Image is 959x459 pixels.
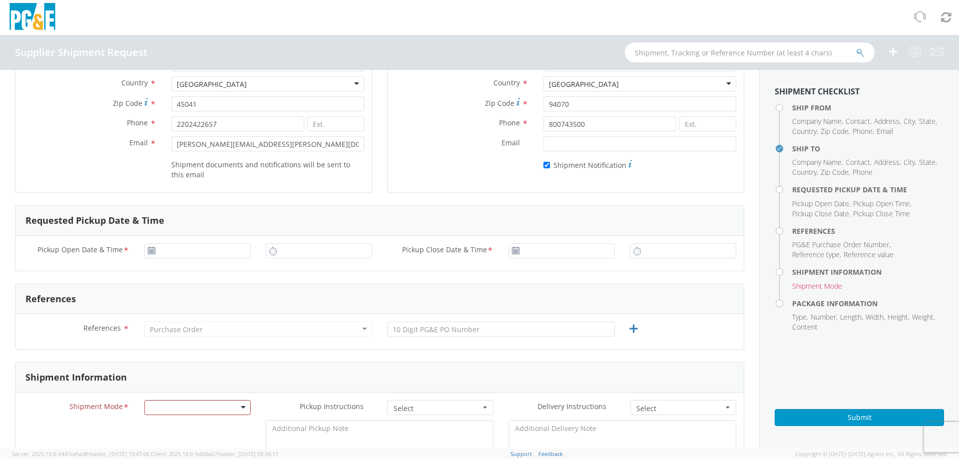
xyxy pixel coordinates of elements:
li: , [904,116,917,126]
li: , [853,199,912,209]
input: 10 Digit PG&E PO Number [387,322,615,337]
h4: Supplier Shipment Request [15,47,147,58]
li: , [846,157,872,167]
li: , [792,167,818,177]
span: Zip Code [113,98,142,108]
span: Phone [853,126,873,136]
h3: References [25,294,76,304]
span: Email [877,126,893,136]
li: , [792,157,843,167]
span: Address [874,116,900,126]
span: Zip Code [821,167,849,177]
span: City [904,116,915,126]
span: Select [394,404,480,414]
h4: Requested Pickup Date & Time [792,186,944,193]
li: , [792,199,851,209]
li: , [866,312,885,322]
li: , [904,157,917,167]
span: Type [792,312,807,322]
input: Shipment, Tracking or Reference Number (at least 4 chars) [625,42,875,62]
input: Ext. [679,116,736,131]
img: pge-logo-06675f144f4cfa6a6814.png [7,3,57,32]
span: Pickup Open Time [853,199,910,208]
span: Length [840,312,862,322]
li: , [846,116,872,126]
span: Phone [127,118,148,127]
span: Weight [912,312,934,322]
span: Company Name [792,116,842,126]
h3: Requested Pickup Date & Time [25,216,164,226]
button: Submit [775,409,944,426]
div: [GEOGRAPHIC_DATA] [549,79,619,89]
li: , [792,250,841,260]
input: Shipment Notification [543,162,550,168]
li: , [821,126,850,136]
div: [GEOGRAPHIC_DATA] [177,79,247,89]
span: Pickup Close Time [853,209,910,218]
li: , [792,116,843,126]
span: Delivery Instructions [537,402,606,411]
span: Shipment Mode [69,402,123,413]
span: Content [792,322,818,332]
span: Reference type [792,250,840,259]
span: Email [129,138,148,147]
span: master, [DATE] 09:34:17 [217,450,278,458]
li: , [912,312,935,322]
li: , [874,116,901,126]
span: Country [792,167,817,177]
li: , [792,126,818,136]
span: Company Name [792,157,842,167]
span: Number [811,312,836,322]
span: State [919,157,936,167]
span: Server: 2025.19.0-d447cefac8f [12,450,149,458]
li: , [792,312,808,322]
h4: Ship To [792,145,944,152]
li: , [821,167,850,177]
strong: Shipment Checklist [775,86,860,97]
span: Phone [499,118,520,127]
h4: References [792,227,944,235]
span: Country [121,78,148,87]
span: Shipment Mode [792,281,842,291]
span: Country [493,78,520,87]
button: Select [630,400,736,415]
span: Zip Code [821,126,849,136]
span: Zip Code [485,98,514,108]
span: Reference value [844,250,894,259]
label: Shipment Notification [543,158,632,170]
span: Pickup Open Date & Time [37,245,123,256]
li: , [919,116,937,126]
a: Feedback [538,450,563,458]
span: City [904,157,915,167]
span: Pickup Instructions [300,402,364,411]
h4: Ship From [792,104,944,111]
span: Copyright © [DATE]-[DATE] Agistix Inc., All Rights Reserved [795,450,947,458]
span: Pickup Close Date & Time [402,245,487,256]
li: , [853,126,874,136]
label: Shipment documents and notifications will be sent to this email [171,158,364,180]
span: Contact [846,116,870,126]
li: , [874,157,901,167]
li: , [811,312,838,322]
span: Client: 2025.18.0-5db8ab7 [151,450,278,458]
span: Pickup Close Date [792,209,849,218]
span: Select [636,404,723,414]
span: References [83,323,121,333]
input: Ext. [307,116,364,131]
li: , [919,157,937,167]
span: Contact [846,157,870,167]
span: Height [888,312,908,322]
span: State [919,116,936,126]
h4: Package Information [792,300,944,307]
li: , [792,240,891,250]
span: master, [DATE] 10:47:06 [88,450,149,458]
span: Width [866,312,884,322]
span: Country [792,126,817,136]
span: PG&E Purchase Order Number [792,240,889,249]
li: , [840,312,863,322]
h3: Shipment Information [25,373,127,383]
button: Select [387,400,493,415]
span: Phone [853,167,873,177]
span: Pickup Open Date [792,199,849,208]
a: Support [510,450,532,458]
